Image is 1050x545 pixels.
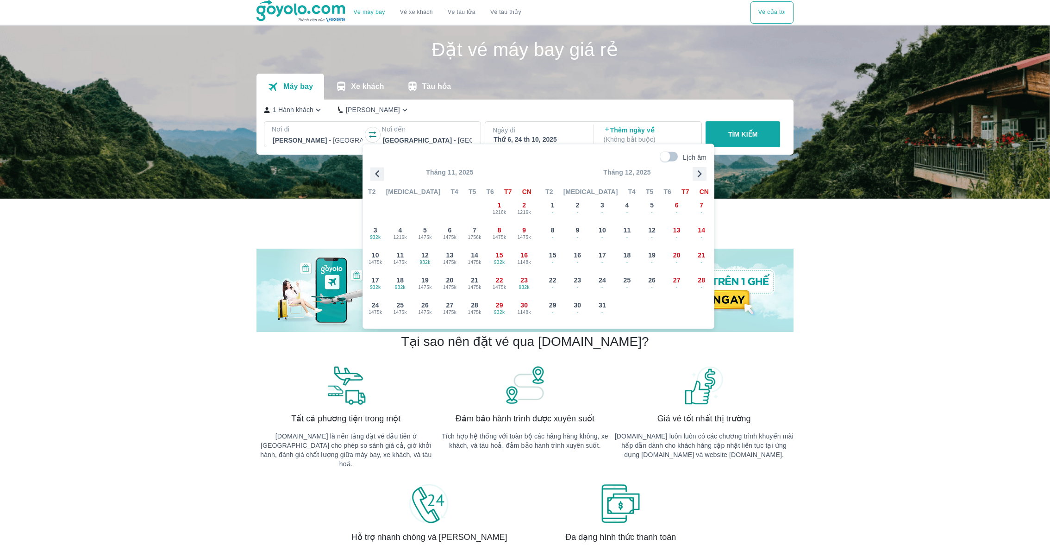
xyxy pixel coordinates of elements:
button: 29932k [487,296,512,321]
span: - [615,233,639,241]
span: - [640,258,664,266]
span: - [665,208,689,216]
button: 8- [540,221,565,246]
span: 4 [625,200,629,210]
span: 29 [496,301,503,310]
span: 11 [624,226,631,235]
span: Đa dạng hình thức thanh toán [565,532,676,543]
button: 9- [565,221,590,246]
div: Thứ 6, 24 th 10, 2025 [494,135,583,144]
span: - [590,308,614,316]
span: - [566,208,590,216]
span: 13 [673,226,681,235]
span: - [615,208,639,216]
span: 28 [698,276,705,285]
span: 1148k [512,308,536,316]
span: 1475k [487,233,512,241]
span: - [541,308,565,316]
button: 7- [689,196,714,221]
img: banner [600,483,642,524]
img: banner-home [256,249,794,332]
span: 24 [372,301,379,310]
span: 932k [388,283,412,291]
span: - [541,208,565,216]
span: 5 [423,226,427,235]
span: 14 [698,226,705,235]
button: 30- [565,296,590,321]
button: 281475k [462,296,487,321]
p: Thêm ngày về [604,125,694,144]
span: - [566,283,590,291]
span: 1216k [487,208,512,216]
span: 22 [496,276,503,285]
span: 14 [471,251,478,260]
span: 21 [698,251,705,260]
span: 1756k [462,233,487,241]
span: 1475k [388,258,412,266]
span: 2 [575,200,579,210]
span: 27 [446,301,454,310]
span: 25 [624,276,631,285]
button: [PERSON_NAME] [338,105,410,115]
span: 1475k [388,308,412,316]
button: 141475k [462,246,487,271]
p: Nơi đến [381,125,473,134]
span: 31 [599,301,606,310]
span: 1475k [512,233,536,241]
span: 23 [574,276,581,285]
span: 22 [549,276,556,285]
button: 20- [664,246,689,271]
a: Vé xe khách [400,9,433,16]
button: 61475k [437,221,462,246]
p: Tháng 11, 2025 [363,168,537,177]
span: T2 [545,187,553,196]
button: 18932k [388,271,413,296]
p: Tháng 12, 2025 [540,168,714,177]
span: - [689,208,713,216]
button: 15- [540,246,565,271]
span: 28 [471,301,478,310]
button: Vé của tôi [750,1,794,24]
span: 21 [471,276,478,285]
span: - [590,208,614,216]
button: 14- [689,221,714,246]
span: Giá vé tốt nhất thị trường [657,413,751,424]
span: 932k [363,233,387,241]
button: 12- [639,221,664,246]
span: CN [522,187,531,196]
span: 932k [363,283,387,291]
span: 8 [498,226,501,235]
button: 23932k [512,271,537,296]
span: T7 [504,187,512,196]
span: Đảm bảo hành trình được xuyên suốt [456,413,594,424]
span: - [541,233,565,241]
span: 1 [551,200,555,210]
p: 1 Hành khách [273,105,313,114]
button: 301148k [512,296,537,321]
button: 221475k [487,271,512,296]
button: 2- [565,196,590,221]
p: Tàu hỏa [422,82,451,91]
span: 3 [600,200,604,210]
span: - [665,233,689,241]
span: 1475k [438,308,462,316]
p: ( Không bắt buộc ) [604,135,694,144]
button: 191475k [412,271,437,296]
button: 28- [689,271,714,296]
span: 4 [398,226,402,235]
span: 18 [624,251,631,260]
span: T4 [628,187,636,196]
button: 13- [664,221,689,246]
span: 9 [522,226,526,235]
button: 201475k [437,271,462,296]
span: 1148k [512,258,536,266]
button: 131475k [437,246,462,271]
span: 11 [396,251,404,260]
span: 3 [374,226,377,235]
span: 5 [650,200,654,210]
span: T7 [681,187,689,196]
span: 19 [648,251,656,260]
button: 211475k [462,271,487,296]
button: 10- [590,221,615,246]
span: 27 [673,276,681,285]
